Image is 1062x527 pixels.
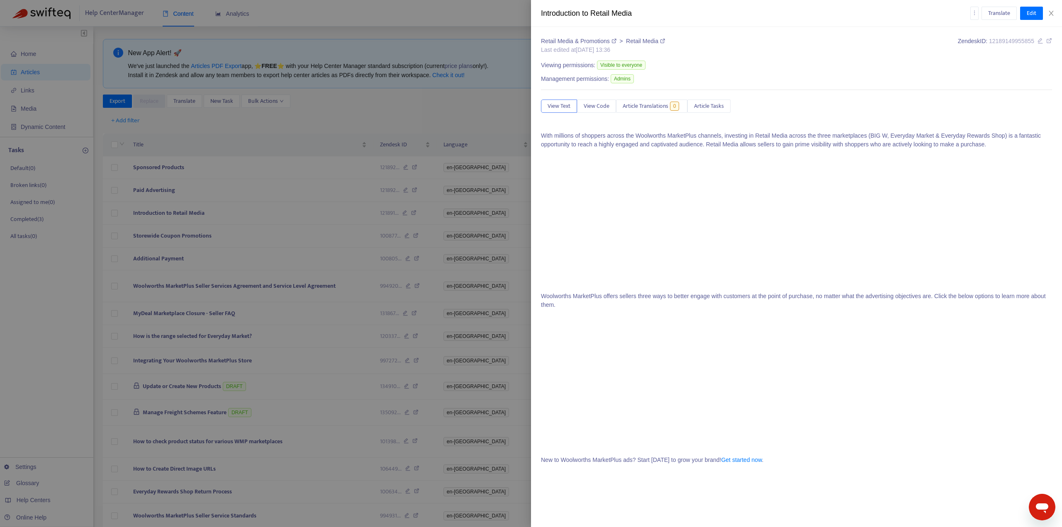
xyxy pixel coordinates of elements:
[989,38,1034,44] span: 12189149955855
[584,102,609,111] span: View Code
[541,38,618,44] a: Retail Media & Promotions
[670,102,680,111] span: 0
[958,37,1052,54] div: Zendesk ID:
[626,38,665,44] a: Retail Media
[972,10,977,16] span: more
[541,37,665,46] div: >
[577,100,616,113] button: View Code
[616,100,687,113] button: Article Translations0
[541,155,746,286] img: 12189149954959
[988,9,1010,18] span: Translate
[548,102,570,111] span: View Text
[1029,494,1055,520] iframe: Button to launch messaging window
[541,362,757,403] img: 12189212087567
[541,131,1052,149] p: With millions of shoppers across the Woolworths MarketPlus channels, investing in Retail Media ac...
[611,74,634,83] span: Admins
[541,61,595,70] span: Viewing permissions:
[541,316,755,356] img: 12189212087311
[1048,10,1055,17] span: close
[541,456,1052,464] p: New to Woolworths MarketPlus ads? Start [DATE] to grow your brand! .
[597,61,645,70] span: Visible to everyone
[541,8,970,19] div: Introduction to Retail Media
[1027,9,1036,18] span: Edit
[982,7,1017,20] button: Translate
[721,457,762,463] a: Get started now
[970,7,979,20] button: more
[1020,7,1043,20] button: Edit
[687,100,731,113] button: Article Tasks
[1045,10,1057,17] button: Close
[541,100,577,113] button: View Text
[541,409,757,449] img: 12189212088335
[541,75,609,83] span: Management permissions:
[541,46,665,54] div: Last edited at [DATE] 13:36
[623,102,668,111] span: Article Translations
[694,102,724,111] span: Article Tasks
[541,292,1052,309] p: Woolworths MarketPlus offers sellers three ways to better engage with customers at the point of p...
